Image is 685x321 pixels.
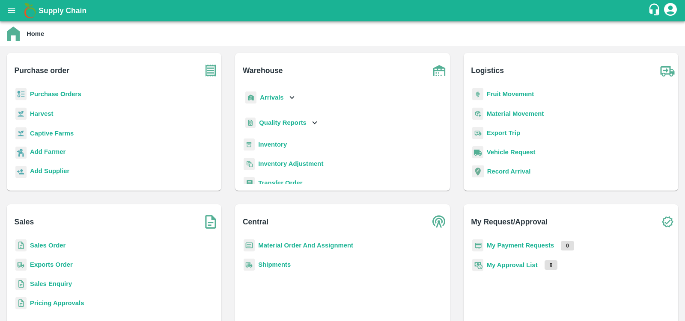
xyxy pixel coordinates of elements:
p: 0 [561,241,574,250]
b: Home [27,30,44,37]
img: centralMaterial [244,239,255,252]
img: shipments [15,259,27,271]
b: Supply Chain [39,6,86,15]
div: account of current user [663,2,678,20]
b: Warehouse [243,65,283,77]
img: logo [21,2,39,19]
img: purchase [200,60,221,81]
b: Add Supplier [30,168,69,174]
a: Captive Farms [30,130,74,137]
img: soSales [200,211,221,233]
a: Record Arrival [487,168,531,175]
b: Sales [15,216,34,228]
img: delivery [472,127,483,139]
div: Quality Reports [244,114,319,132]
img: whInventory [244,138,255,151]
img: farmer [15,147,27,159]
a: Vehicle Request [487,149,536,156]
img: material [472,107,483,120]
b: My Request/Approval [471,216,548,228]
a: Transfer Order [258,180,302,186]
a: My Payment Requests [487,242,554,249]
a: Export Trip [487,130,520,136]
img: approval [472,259,483,271]
img: harvest [15,107,27,120]
a: My Approval List [487,262,538,268]
div: Arrivals [244,88,297,107]
b: Add Farmer [30,148,66,155]
a: Sales Order [30,242,66,249]
a: Supply Chain [39,5,648,17]
img: truck [657,60,678,81]
button: open drawer [2,1,21,21]
img: whArrival [245,91,256,104]
a: Fruit Movement [487,91,534,97]
img: sales [15,239,27,252]
a: Sales Enquiry [30,280,72,287]
a: Harvest [30,110,53,117]
img: recordArrival [472,165,484,177]
img: supplier [15,166,27,178]
img: sales [15,297,27,309]
a: Add Supplier [30,166,69,178]
b: Arrivals [260,94,283,101]
img: qualityReport [245,118,256,128]
img: central [429,211,450,233]
p: 0 [545,260,558,270]
img: harvest [15,127,27,140]
img: fruit [472,88,483,100]
img: reciept [15,88,27,100]
a: Exports Order [30,261,73,268]
b: Quality Reports [259,119,307,126]
div: customer-support [648,3,663,18]
a: Inventory Adjustment [258,160,323,167]
img: sales [15,278,27,290]
a: Material Movement [487,110,544,117]
img: check [657,211,678,233]
img: payment [472,239,483,252]
img: shipments [244,259,255,271]
a: Inventory [258,141,287,148]
img: whTransfer [244,177,255,189]
img: vehicle [472,146,483,159]
img: warehouse [429,60,450,81]
img: home [7,27,20,41]
a: Purchase Orders [30,91,81,97]
a: Shipments [258,261,291,268]
img: inventory [244,158,255,170]
a: Add Farmer [30,147,66,159]
b: Logistics [471,65,504,77]
b: Central [243,216,268,228]
a: Material Order And Assignment [258,242,353,249]
b: Purchase order [15,65,69,77]
a: Pricing Approvals [30,300,84,306]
